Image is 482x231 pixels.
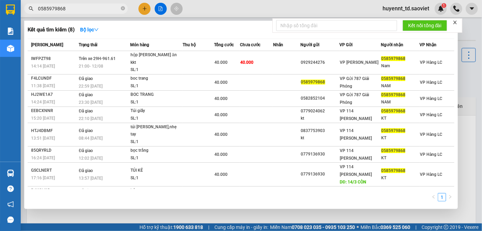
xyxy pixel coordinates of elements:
[438,193,446,201] a: 1
[94,27,99,32] span: down
[340,109,372,121] span: VP 114 [PERSON_NAME]
[79,109,93,113] span: Đã giao
[79,176,103,181] span: 13:57 [DATE]
[273,42,283,47] span: Nhãn
[420,42,437,47] span: VP Nhận
[420,132,443,137] span: VP Hàng LC
[420,152,443,157] span: VP Hàng LC
[31,83,55,88] span: 11:38 [DATE]
[79,92,93,97] span: Đã giao
[438,193,446,201] li: 1
[381,99,420,106] div: NAM
[79,136,103,141] span: 08:44 [DATE]
[121,6,125,10] span: close-circle
[131,107,182,115] div: Túi giấy
[79,116,103,121] span: 22:10 [DATE]
[79,84,103,89] span: 22:59 [DATE]
[340,148,372,161] span: VP 114 [PERSON_NAME]
[131,115,182,122] div: SL: 1
[301,127,339,134] div: 0837753903
[131,154,182,162] div: SL: 1
[340,60,378,65] span: VP [PERSON_NAME]
[301,171,339,178] div: 0779136930
[240,42,260,47] span: Chưa cước
[31,175,55,180] span: 17:16 [DATE]
[131,147,182,154] div: bọc trắng
[31,187,77,194] div: B4KQLI95
[6,4,15,15] img: logo-vxr
[301,95,339,102] div: 0582852104
[381,42,403,47] span: Người nhận
[301,115,339,122] div: kt
[131,82,182,90] div: SL: 1
[31,127,77,134] div: HTJ4DBMF
[131,123,182,138] div: túi [PERSON_NAME],nhẹ tay
[31,107,77,114] div: EEBCXNNR
[31,75,77,82] div: F4LCUNDF
[448,195,452,199] span: right
[301,80,325,84] span: 0585979868
[381,56,405,61] span: 0585979868
[28,26,75,33] h3: Kết quả tìm kiếm ( 8 )
[214,42,234,47] span: Tổng cước
[31,167,77,174] div: GSCLNERT
[7,217,14,223] span: message
[79,42,97,47] span: Trạng thái
[339,42,353,47] span: VP Gửi
[403,20,447,31] button: Kết nối tổng đài
[381,174,420,182] div: KT
[301,108,339,115] div: 0779024062
[131,167,182,174] div: TÚI KẺ
[130,42,149,47] span: Món hàng
[31,155,55,160] span: 16:24 [DATE]
[31,136,55,141] span: 13:51 [DATE]
[381,76,405,81] span: 0585979868
[420,112,443,117] span: VP Hàng LC
[29,6,33,11] span: search
[381,109,405,113] span: 0585979868
[240,60,253,65] span: 40.000
[381,168,405,173] span: 0585979868
[381,82,420,90] div: NAM
[381,115,420,122] div: KT
[340,76,369,89] span: VP Gửi 787 Giải Phóng
[7,45,14,52] img: warehouse-icon
[214,60,228,65] span: 40.000
[446,193,454,201] li: Next Page
[79,100,103,105] span: 23:30 [DATE]
[183,42,196,47] span: Thu hộ
[79,148,93,153] span: Đã giao
[301,42,320,47] span: Người gửi
[381,134,420,142] div: KT
[7,185,14,192] span: question-circle
[432,195,436,199] span: left
[131,174,182,182] div: SL: 1
[79,156,103,161] span: 12:02 [DATE]
[131,99,182,106] div: SL: 1
[340,92,369,105] span: VP Gửi 787 Giải Phóng
[340,164,372,177] span: VP 114 [PERSON_NAME]
[38,5,119,12] input: Tìm tên, số ĐT hoặc mã đơn
[420,172,443,177] span: VP Hàng LC
[430,193,438,201] button: left
[381,62,420,70] div: Nam
[80,27,99,32] strong: Bộ lọc
[430,193,438,201] li: Previous Page
[31,64,55,69] span: 14:14 [DATE]
[79,76,93,81] span: Đã giao
[214,132,228,137] span: 40.000
[75,24,104,35] button: Bộ lọcdown
[131,187,182,194] div: hộp
[31,100,55,104] span: 14:24 [DATE]
[131,66,182,74] div: SL: 1
[214,112,228,117] span: 40.000
[381,154,420,162] div: KT
[340,180,366,184] span: DĐ: 14/3 CÒN
[381,128,405,133] span: 0585979868
[420,96,443,101] span: VP Hàng LC
[453,20,457,25] span: close
[131,75,182,82] div: boc trang
[131,138,182,146] div: SL: 1
[7,28,14,35] img: solution-icon
[7,170,14,177] img: warehouse-icon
